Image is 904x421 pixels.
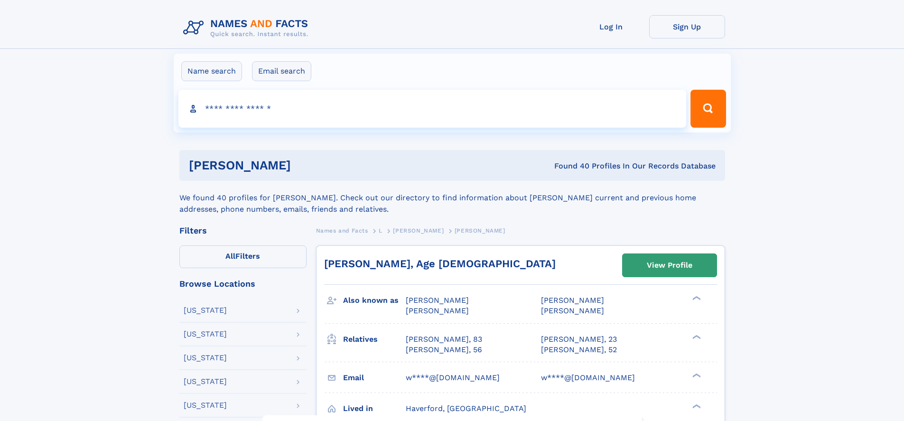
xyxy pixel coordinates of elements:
[184,330,227,338] div: [US_STATE]
[541,296,604,305] span: [PERSON_NAME]
[343,331,406,347] h3: Relatives
[406,345,482,355] a: [PERSON_NAME], 56
[647,254,692,276] div: View Profile
[690,372,701,378] div: ❯
[690,403,701,409] div: ❯
[541,345,617,355] a: [PERSON_NAME], 52
[178,90,687,128] input: search input
[393,227,444,234] span: [PERSON_NAME]
[324,258,556,270] a: [PERSON_NAME], Age [DEMOGRAPHIC_DATA]
[690,334,701,340] div: ❯
[179,280,307,288] div: Browse Locations
[406,306,469,315] span: [PERSON_NAME]
[649,15,725,38] a: Sign Up
[455,227,505,234] span: [PERSON_NAME]
[184,354,227,362] div: [US_STATE]
[343,292,406,309] h3: Also known as
[393,225,444,236] a: [PERSON_NAME]
[379,225,382,236] a: L
[541,334,617,345] a: [PERSON_NAME], 23
[189,159,423,171] h1: [PERSON_NAME]
[623,254,717,277] a: View Profile
[573,15,649,38] a: Log In
[225,252,235,261] span: All
[343,370,406,386] h3: Email
[184,307,227,314] div: [US_STATE]
[179,226,307,235] div: Filters
[343,401,406,417] h3: Lived in
[690,90,726,128] button: Search Button
[179,245,307,268] label: Filters
[181,61,242,81] label: Name search
[379,227,382,234] span: L
[316,225,368,236] a: Names and Facts
[406,296,469,305] span: [PERSON_NAME]
[690,295,701,301] div: ❯
[179,181,725,215] div: We found 40 profiles for [PERSON_NAME]. Check out our directory to find information about [PERSON...
[422,161,716,171] div: Found 40 Profiles In Our Records Database
[406,404,526,413] span: Haverford, [GEOGRAPHIC_DATA]
[541,306,604,315] span: [PERSON_NAME]
[184,378,227,385] div: [US_STATE]
[179,15,316,41] img: Logo Names and Facts
[184,402,227,409] div: [US_STATE]
[252,61,311,81] label: Email search
[406,334,482,345] a: [PERSON_NAME], 83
